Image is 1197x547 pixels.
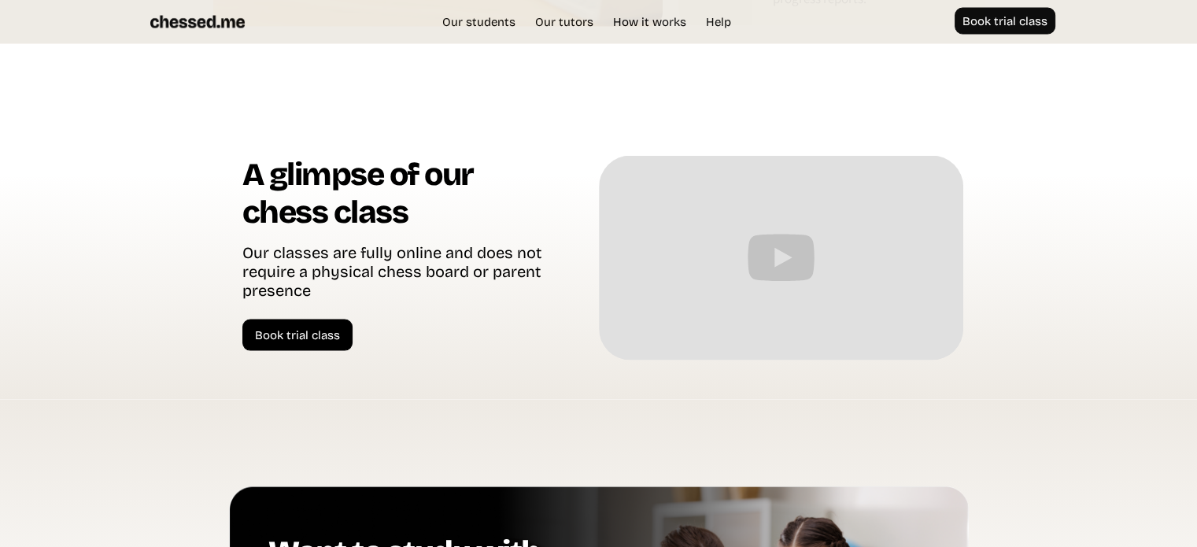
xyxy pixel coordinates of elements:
[955,8,1055,35] a: Book trial class
[242,243,552,304] div: Our classes are fully online and does not require a physical chess board or parent presence
[698,14,739,30] a: Help
[242,156,552,243] h1: A glimpse of our chess class
[242,320,353,351] a: Book trial class
[605,14,694,30] a: How it works
[599,156,963,360] iframe: Chessed Online Chess Class Preview: Try a Trial Class Today!
[527,14,601,30] a: Our tutors
[434,14,523,30] a: Our students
